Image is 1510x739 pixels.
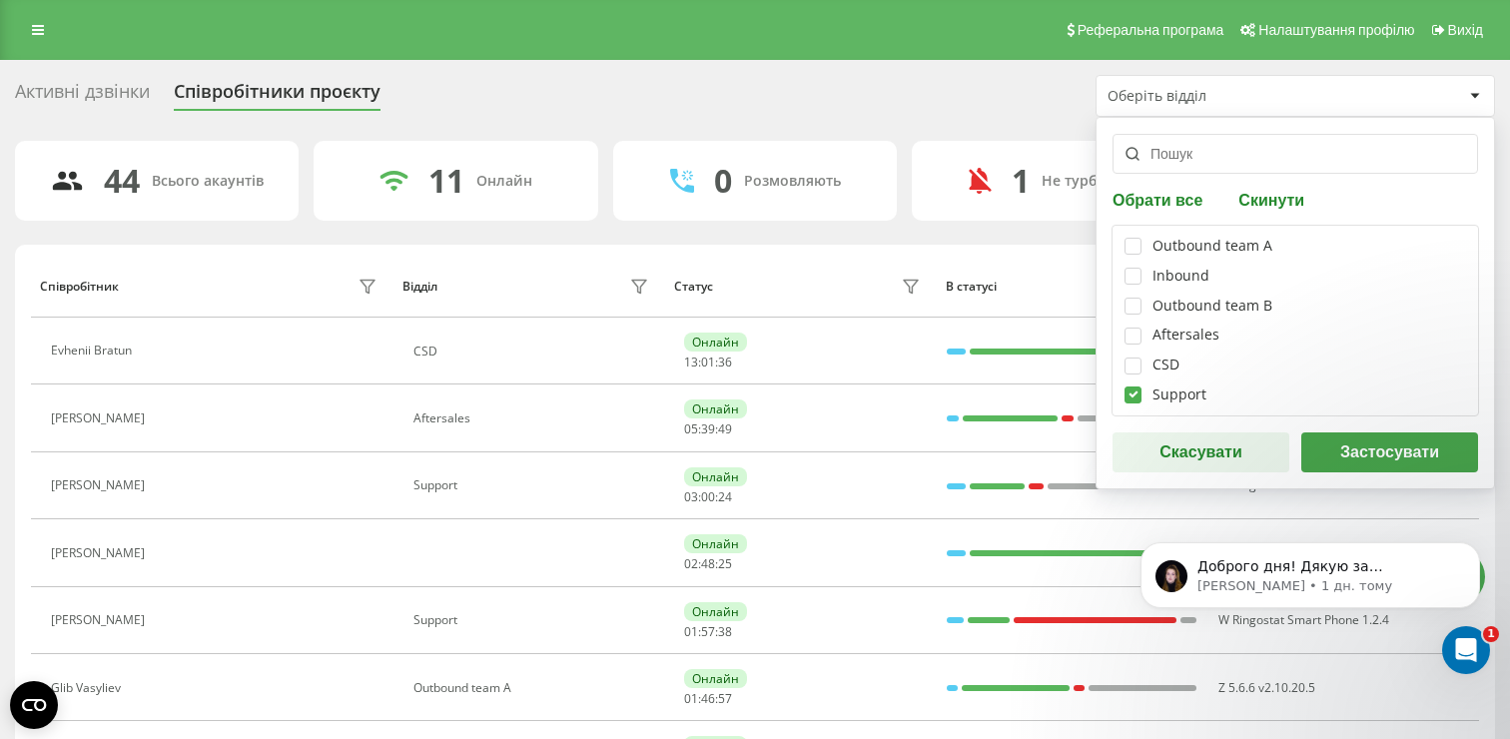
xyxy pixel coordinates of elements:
[718,555,732,572] span: 25
[714,162,732,200] div: 0
[51,681,126,695] div: Glib Vasyliev
[744,173,841,190] div: Розмовляють
[701,354,715,370] span: 01
[413,345,654,359] div: CSD
[1012,162,1030,200] div: 1
[1258,22,1414,38] span: Налаштування профілю
[1483,626,1499,642] span: 1
[402,280,437,294] div: Відділ
[1448,22,1483,38] span: Вихід
[674,280,713,294] div: Статус
[684,467,747,486] div: Онлайн
[684,669,747,688] div: Онлайн
[1442,626,1490,674] iframe: Intercom live chat
[51,478,150,492] div: [PERSON_NAME]
[684,488,698,505] span: 03
[413,613,654,627] div: Support
[701,690,715,707] span: 46
[718,623,732,640] span: 38
[1078,22,1224,38] span: Реферальна програма
[413,478,654,492] div: Support
[718,354,732,370] span: 36
[51,613,150,627] div: [PERSON_NAME]
[684,534,747,553] div: Онлайн
[684,490,732,504] div: : :
[51,344,137,358] div: Evhenii Bratun
[1152,327,1219,344] div: Aftersales
[1152,386,1206,403] div: Support
[1152,238,1272,255] div: Outbound team A
[946,280,1198,294] div: В статусі
[15,81,150,112] div: Активні дзвінки
[701,420,715,437] span: 39
[684,625,732,639] div: : :
[701,488,715,505] span: 00
[718,420,732,437] span: 49
[1111,500,1510,685] iframe: Intercom notifications повідомлення
[701,555,715,572] span: 48
[1152,268,1209,285] div: Inbound
[1108,88,1346,105] div: Оберіть відділ
[1232,190,1310,209] button: Скинути
[428,162,464,200] div: 11
[684,555,698,572] span: 02
[1042,173,1138,190] div: Не турбувати
[684,420,698,437] span: 05
[10,681,58,729] button: Open CMP widget
[51,546,150,560] div: [PERSON_NAME]
[1218,679,1315,696] span: Z 5.6.6 v2.10.20.5
[1152,357,1179,373] div: CSD
[718,488,732,505] span: 24
[51,411,150,425] div: [PERSON_NAME]
[152,173,264,190] div: Всього акаунтів
[718,690,732,707] span: 57
[476,173,532,190] div: Онлайн
[684,690,698,707] span: 01
[684,602,747,621] div: Онлайн
[40,280,119,294] div: Співробітник
[1152,298,1272,315] div: Outbound team B
[413,681,654,695] div: Outbound team A
[174,81,380,112] div: Співробітники проєкту
[413,411,654,425] div: Aftersales
[104,162,140,200] div: 44
[684,422,732,436] div: : :
[1301,432,1478,472] button: Застосувати
[701,623,715,640] span: 57
[684,354,698,370] span: 13
[684,557,732,571] div: : :
[1113,134,1478,174] input: Пошук
[684,333,747,352] div: Онлайн
[1113,190,1208,209] button: Обрати все
[684,623,698,640] span: 01
[1113,432,1289,472] button: Скасувати
[684,399,747,418] div: Онлайн
[684,356,732,369] div: : :
[684,692,732,706] div: : :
